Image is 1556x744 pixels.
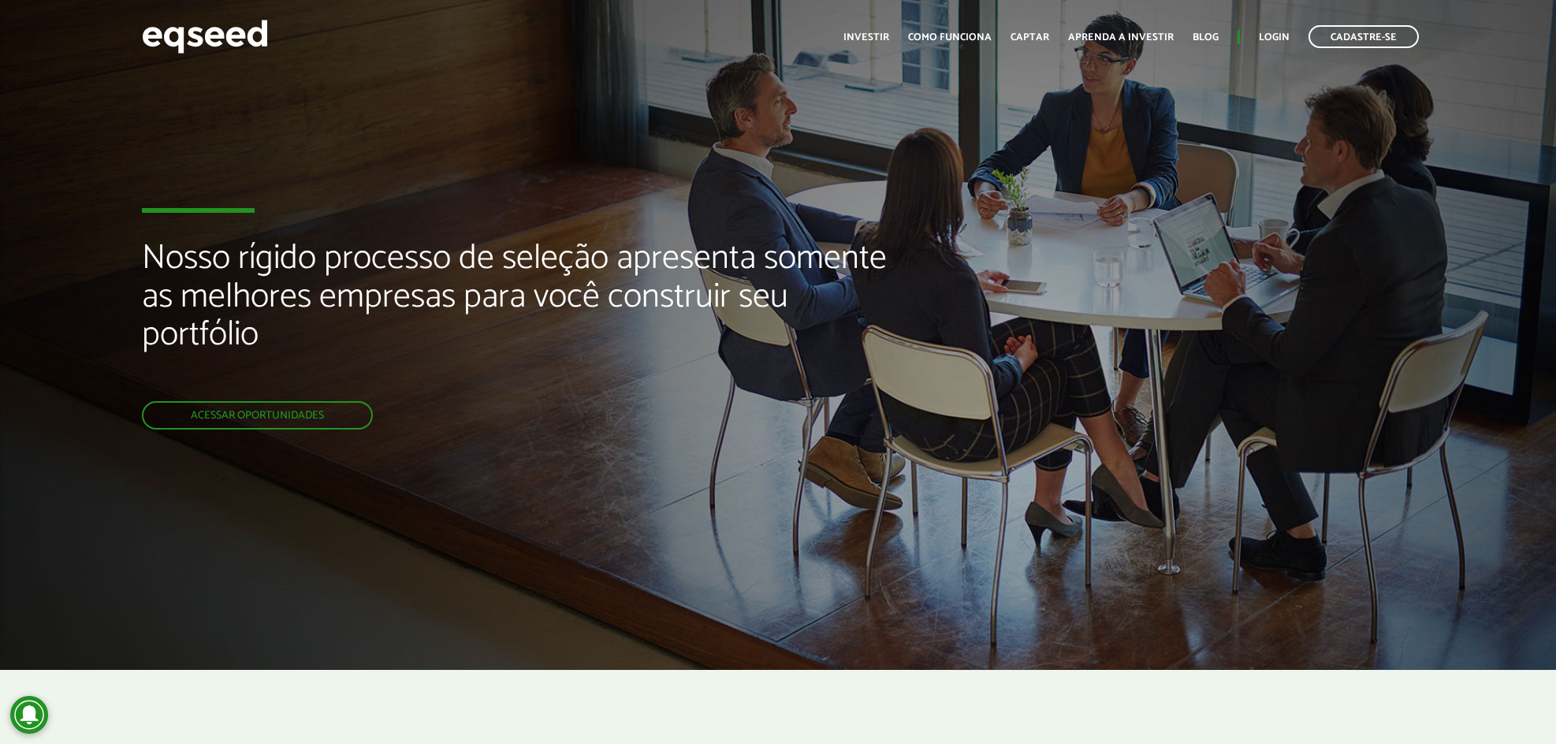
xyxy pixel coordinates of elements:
a: Login [1259,32,1290,43]
img: EqSeed [142,16,268,58]
a: Como funciona [908,32,992,43]
a: Captar [1011,32,1049,43]
h2: Nosso rígido processo de seleção apresenta somente as melhores empresas para você construir seu p... [142,240,896,401]
a: Cadastre-se [1308,25,1419,48]
a: Investir [843,32,889,43]
a: Aprenda a investir [1068,32,1174,43]
a: Acessar oportunidades [142,401,373,430]
a: Blog [1193,32,1219,43]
